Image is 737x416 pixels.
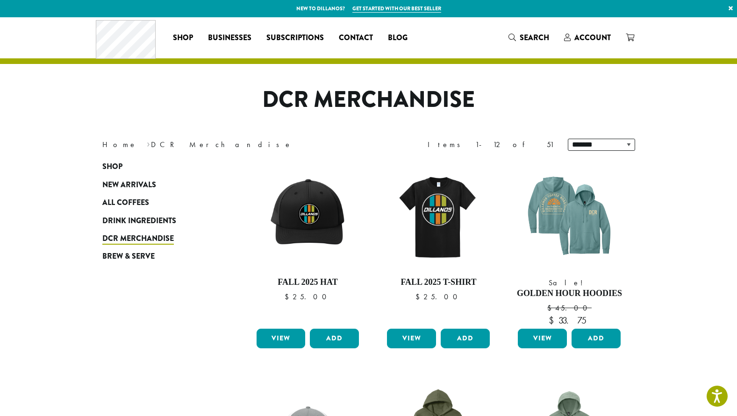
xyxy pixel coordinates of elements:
span: Blog [388,32,408,44]
span: $ [549,314,558,326]
span: Search [520,32,549,43]
span: Account [574,32,611,43]
nav: Breadcrumb [102,139,355,150]
a: Home [102,140,137,149]
h4: Golden Hour Hoodies [515,289,623,299]
a: Sale! Golden Hour Hoodies $45.00 [515,162,623,325]
span: Sale! [515,277,623,289]
a: View [518,329,567,348]
a: New Arrivals [102,176,215,194]
img: DCR-Retro-Three-Strip-Circle-Tee-Fall-WEB-scaled.jpg [385,162,492,270]
button: Add [310,329,359,348]
a: Brew & Serve [102,247,215,265]
a: Shop [102,158,215,176]
h4: Fall 2025 Hat [254,277,362,288]
a: Fall 2025 Hat $25.00 [254,162,362,325]
img: DCR-SS-Golden-Hour-Hoodie-Eucalyptus-Blue-1200x1200-Web-e1744312709309.png [515,162,623,270]
h4: Fall 2025 T-Shirt [385,277,492,288]
button: Add [572,329,621,348]
span: $ [285,292,293,302]
span: Subscriptions [266,32,324,44]
span: Brew & Serve [102,251,155,262]
span: $ [415,292,423,302]
img: DCR-Retro-Three-Strip-Circle-Patch-Trucker-Hat-Fall-WEB-scaled.jpg [254,162,361,270]
span: DCR Merchandise [102,233,174,245]
span: $ [547,303,555,313]
h1: DCR Merchandise [95,86,642,113]
a: Search [501,30,557,45]
bdi: 25.00 [415,292,462,302]
span: Drink Ingredients [102,215,176,227]
a: View [257,329,306,348]
bdi: 45.00 [547,303,592,313]
div: Items 1-12 of 51 [428,139,554,150]
span: Shop [102,161,122,173]
button: Add [441,329,490,348]
a: View [387,329,436,348]
bdi: 33.75 [549,314,590,326]
span: Businesses [208,32,251,44]
span: New Arrivals [102,179,156,191]
span: › [147,136,150,150]
a: Shop [165,30,200,45]
a: DCR Merchandise [102,230,215,247]
a: All Coffees [102,194,215,212]
a: Drink Ingredients [102,212,215,229]
a: Get started with our best seller [352,5,441,13]
span: All Coffees [102,197,149,209]
a: Fall 2025 T-Shirt $25.00 [385,162,492,325]
span: Contact [339,32,373,44]
bdi: 25.00 [285,292,331,302]
span: Shop [173,32,193,44]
